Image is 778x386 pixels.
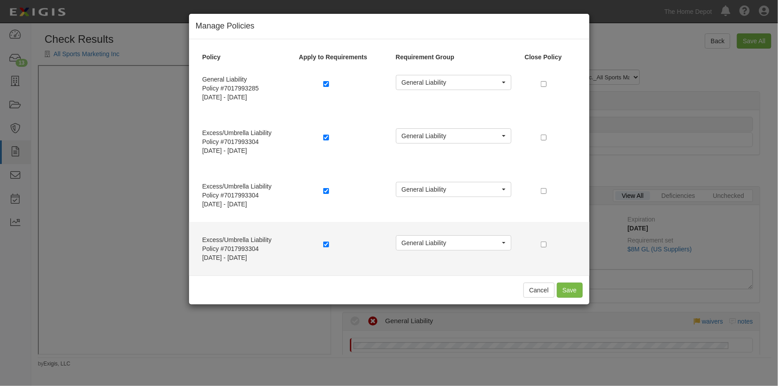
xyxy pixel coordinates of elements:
span: General Liability [402,131,500,140]
span: General Liability [402,185,500,194]
button: General Liability [396,75,511,90]
button: General Liability [396,182,511,197]
button: Cancel [523,283,555,298]
span: General Liability [402,78,500,87]
button: General Liability [396,128,511,144]
span: General Liability [402,238,500,247]
button: General Liability [396,235,511,250]
button: Save [557,283,583,298]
